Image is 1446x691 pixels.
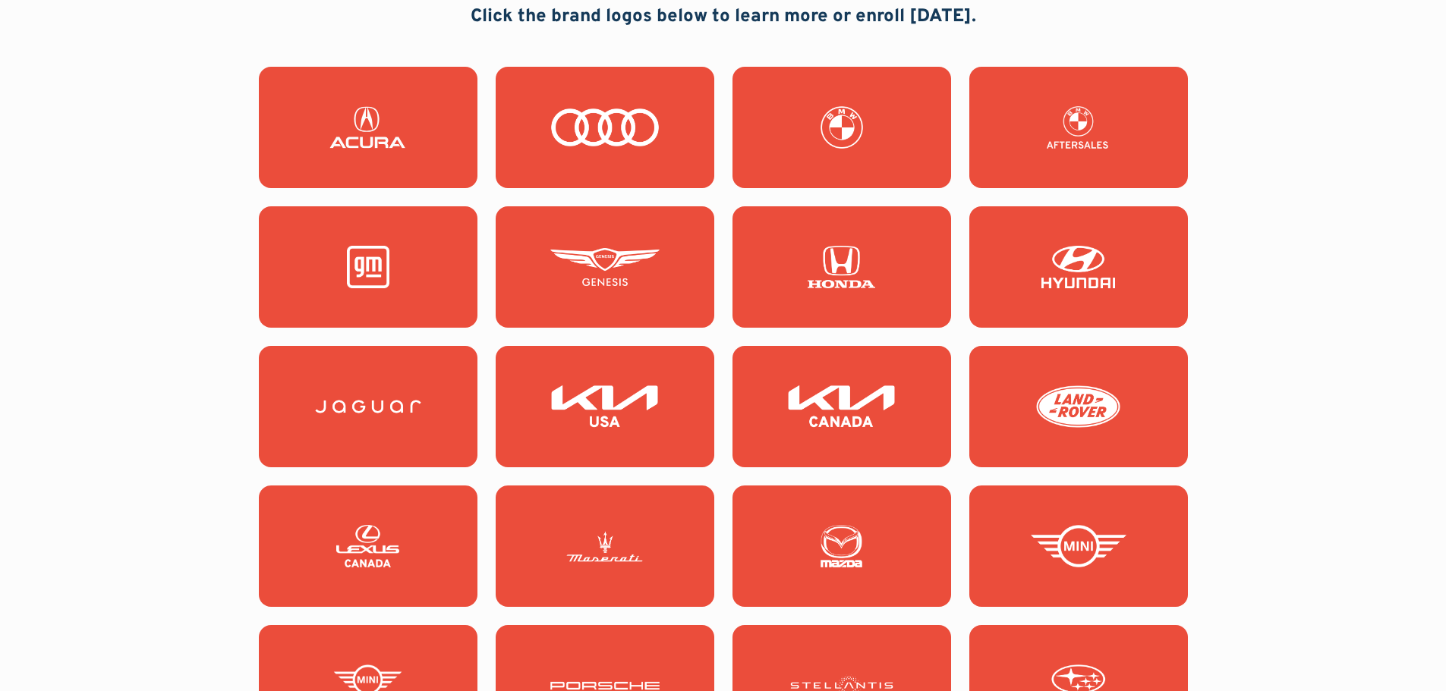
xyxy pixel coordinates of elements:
img: Lexus Canada [313,525,423,567]
img: KIA [550,385,660,428]
img: Land Rover [1024,385,1133,428]
img: Maserati [550,525,660,567]
img: Audi [550,106,660,149]
img: BMW Fixed Ops [1024,106,1133,149]
img: Acura [313,106,423,149]
img: Hyundai [1024,246,1133,288]
img: Honda [787,246,896,288]
img: General Motors [313,246,423,288]
img: BMW [787,106,896,149]
img: Mazda [787,525,896,567]
img: Genesis [550,246,660,288]
img: Jaguar [313,385,423,428]
img: KIA Canada [787,385,896,428]
img: Mini [1024,525,1133,567]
